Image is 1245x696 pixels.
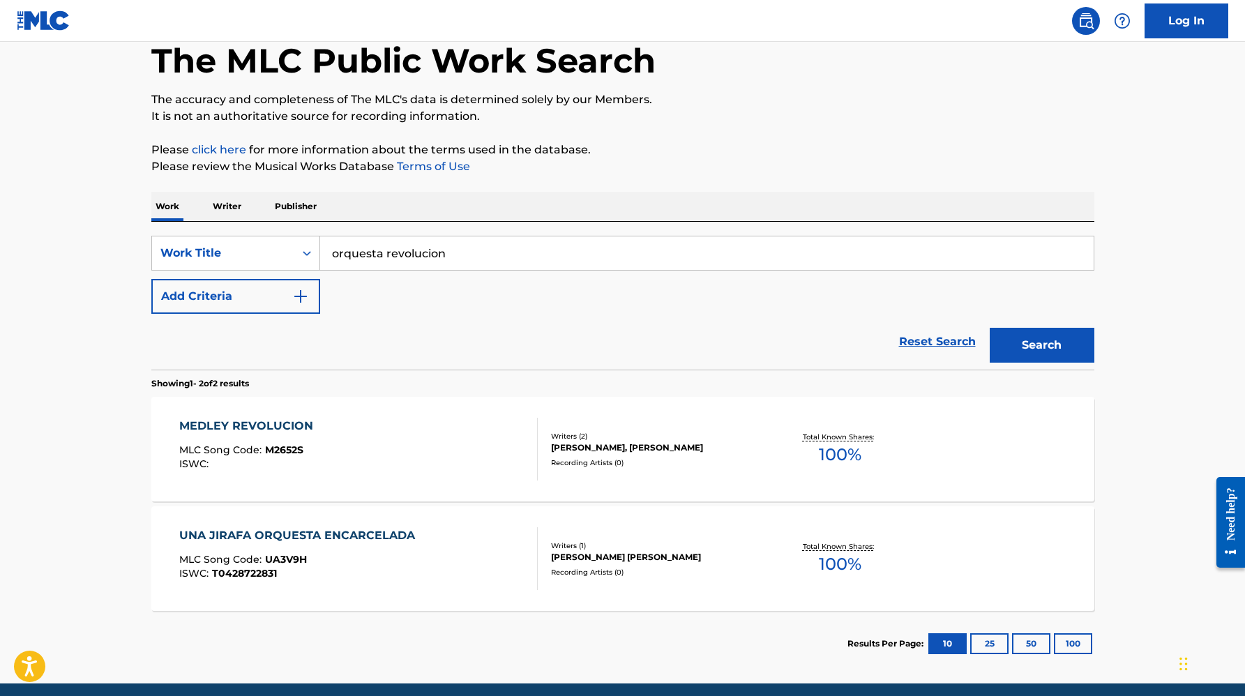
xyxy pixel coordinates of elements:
[1072,7,1100,35] a: Public Search
[151,91,1094,108] p: The accuracy and completeness of The MLC's data is determined solely by our Members.
[212,567,277,580] span: T0428722831
[151,40,656,82] h1: The MLC Public Work Search
[803,432,877,442] p: Total Known Shares:
[151,158,1094,175] p: Please review the Musical Works Database
[551,567,762,577] div: Recording Artists ( 0 )
[151,236,1094,370] form: Search Form
[265,553,307,566] span: UA3V9H
[160,245,286,262] div: Work Title
[151,142,1094,158] p: Please for more information about the terms used in the database.
[1078,13,1094,29] img: search
[151,506,1094,611] a: UNA JIRAFA ORQUESTA ENCARCELADAMLC Song Code:UA3V9HISWC:T0428722831Writers (1)[PERSON_NAME] [PERS...
[803,541,877,552] p: Total Known Shares:
[179,553,265,566] span: MLC Song Code :
[209,192,246,221] p: Writer
[1012,633,1050,654] button: 50
[179,444,265,456] span: MLC Song Code :
[151,377,249,390] p: Showing 1 - 2 of 2 results
[551,457,762,468] div: Recording Artists ( 0 )
[819,442,861,467] span: 100 %
[265,444,303,456] span: M2652S
[179,567,212,580] span: ISWC :
[1179,643,1188,685] div: Drag
[151,192,183,221] p: Work
[990,328,1094,363] button: Search
[928,633,967,654] button: 10
[551,540,762,551] div: Writers ( 1 )
[271,192,321,221] p: Publisher
[1175,629,1245,696] iframe: Chat Widget
[17,10,70,31] img: MLC Logo
[970,633,1009,654] button: 25
[151,397,1094,501] a: MEDLEY REVOLUCIONMLC Song Code:M2652SISWC:Writers (2)[PERSON_NAME], [PERSON_NAME]Recording Artist...
[551,431,762,441] div: Writers ( 2 )
[551,441,762,454] div: [PERSON_NAME], [PERSON_NAME]
[847,637,927,650] p: Results Per Page:
[394,160,470,173] a: Terms of Use
[1206,467,1245,579] iframe: Resource Center
[892,326,983,357] a: Reset Search
[151,108,1094,125] p: It is not an authoritative source for recording information.
[151,279,320,314] button: Add Criteria
[551,551,762,563] div: [PERSON_NAME] [PERSON_NAME]
[179,527,422,544] div: UNA JIRAFA ORQUESTA ENCARCELADA
[819,552,861,577] span: 100 %
[1114,13,1131,29] img: help
[179,418,320,434] div: MEDLEY REVOLUCION
[192,143,246,156] a: click here
[179,457,212,470] span: ISWC :
[1145,3,1228,38] a: Log In
[1054,633,1092,654] button: 100
[292,288,309,305] img: 9d2ae6d4665cec9f34b9.svg
[1108,7,1136,35] div: Help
